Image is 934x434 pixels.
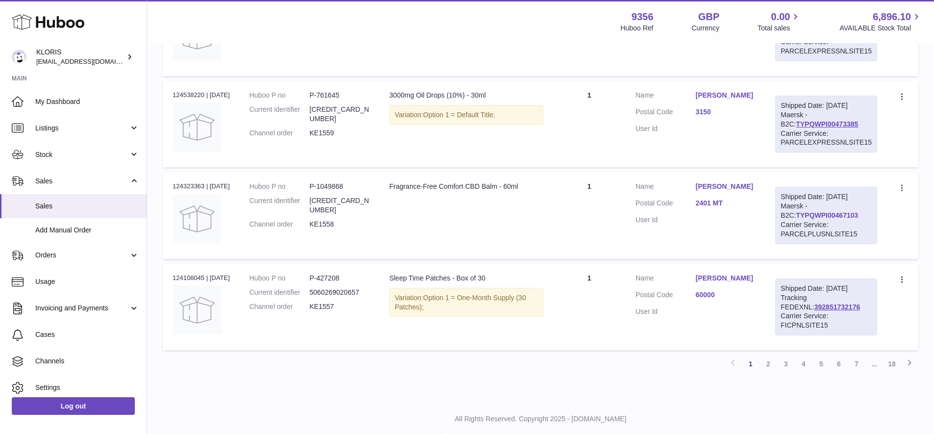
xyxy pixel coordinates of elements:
dt: Current identifier [250,196,310,215]
a: 0.00 Total sales [757,10,801,33]
div: Tracking FEDEXNL: [775,279,877,335]
span: Settings [35,383,139,392]
dt: User Id [635,124,696,133]
div: Fragrance-Free Comfort CBD Balm - 60ml [389,182,543,191]
span: Orders [35,251,129,260]
div: 124323363 | [DATE] [173,182,230,191]
img: no-photo.jpg [173,194,222,243]
div: Variation: [389,105,543,125]
div: Sleep Time Patches - Box of 30 [389,274,543,283]
dt: Huboo P no [250,91,310,100]
img: no-photo.jpg [173,285,222,334]
img: huboo@kloriscbd.com [12,50,26,64]
dt: Current identifier [250,105,310,124]
a: 7 [848,355,865,373]
a: 392851732176 [814,303,860,311]
a: 5 [812,355,830,373]
span: Sales [35,202,139,211]
dt: Name [635,91,696,102]
div: Maersk - B2C: [775,187,877,244]
span: AVAILABLE Stock Total [839,24,922,33]
img: no-photo.jpg [173,102,222,152]
span: Usage [35,277,139,286]
div: Carrier Service: PARCELEXPRESSNLSITE15 [781,129,872,148]
dt: Name [635,274,696,285]
p: All Rights Reserved. Copyright 2025 - [DOMAIN_NAME] [155,414,926,424]
span: [EMAIL_ADDRESS][DOMAIN_NAME] [36,57,144,65]
dd: KE1558 [309,220,370,229]
a: Log out [12,397,135,415]
td: 1 [553,81,626,167]
div: Carrier Service: PARCELPLUSNLSITE15 [781,220,872,239]
dt: User Id [635,215,696,225]
dd: [CREDIT_CARD_NUMBER] [309,196,370,215]
div: 124108045 | [DATE] [173,274,230,282]
dt: Channel order [250,220,310,229]
div: Shipped Date: [DATE] [781,192,872,202]
a: 2 [759,355,777,373]
dt: Postal Code [635,107,696,119]
span: Add Manual Order [35,226,139,235]
a: [PERSON_NAME] [696,91,756,100]
div: 124538220 | [DATE] [173,91,230,100]
span: ... [865,355,883,373]
a: 3 [777,355,795,373]
div: Maersk - B2C: [775,96,877,153]
a: 3150 [696,107,756,117]
span: Sales [35,177,129,186]
a: 4 [795,355,812,373]
a: [PERSON_NAME] [696,274,756,283]
dt: Name [635,182,696,194]
span: Option 1 = One-Month Supply (30 Patches); [395,294,526,311]
div: Carrier Service: PARCELEXPRESSNLSITE15 [781,37,872,56]
dd: P-761645 [309,91,370,100]
div: Carrier Service: FICPNLSITE15 [781,311,872,330]
span: 6,896.10 [873,10,911,24]
td: 1 [553,172,626,258]
dd: KE1557 [309,302,370,311]
dd: 5060269020657 [309,288,370,297]
span: 0.00 [771,10,790,24]
div: Variation: [389,288,543,317]
dt: Huboo P no [250,182,310,191]
dt: Postal Code [635,290,696,302]
strong: 9356 [631,10,654,24]
span: Channels [35,357,139,366]
div: 3000mg Oil Drops (10%) - 30ml [389,91,543,100]
dt: Channel order [250,302,310,311]
span: Stock [35,150,129,159]
dt: Postal Code [635,199,696,210]
a: 60000 [696,290,756,300]
td: 1 [553,264,626,350]
dd: P-427208 [309,274,370,283]
a: TYPQWPI00473385 [796,120,858,128]
dt: Current identifier [250,288,310,297]
a: 18 [883,355,901,373]
a: 1 [742,355,759,373]
dd: [CREDIT_CARD_NUMBER] [309,105,370,124]
a: [PERSON_NAME] [696,182,756,191]
div: KLORIS [36,48,125,66]
a: 2401 MT [696,199,756,208]
div: Shipped Date: [DATE] [781,101,872,110]
dd: KE1559 [309,128,370,138]
div: Shipped Date: [DATE] [781,284,872,293]
span: Listings [35,124,129,133]
dt: Channel order [250,128,310,138]
a: 6,896.10 AVAILABLE Stock Total [839,10,922,33]
strong: GBP [698,10,719,24]
a: 6 [830,355,848,373]
span: Total sales [757,24,801,33]
div: Huboo Ref [621,24,654,33]
span: My Dashboard [35,97,139,106]
div: Currency [692,24,720,33]
dt: Huboo P no [250,274,310,283]
span: Option 1 = Default Title; [423,111,495,119]
dt: User Id [635,307,696,316]
span: Cases [35,330,139,339]
dd: P-1049868 [309,182,370,191]
a: TYPQWPI00467103 [796,211,858,219]
span: Invoicing and Payments [35,304,129,313]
